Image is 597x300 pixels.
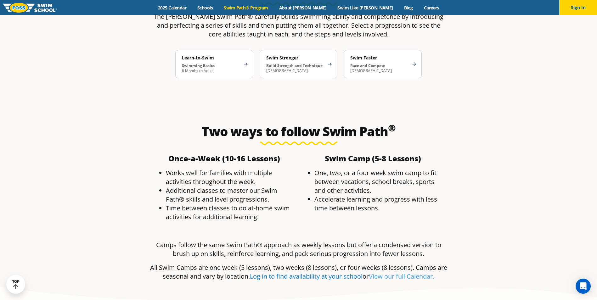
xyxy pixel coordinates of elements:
p: The [PERSON_NAME] Swim Path® carefully builds swimming ability and competence by introducing and ... [150,12,447,39]
img: FOSS Swim School Logo [3,3,57,13]
div: Open Intercom Messenger [576,279,591,294]
li: Works well for families with multiple activities throughout the week. [166,169,296,186]
p: 6 Months to Adult [182,63,240,73]
li: Accelerate learning and progress with less time between lessons. [314,195,444,213]
b: Swim Camp (5-8 Lessons) [325,153,421,164]
p: All Swim Camps are one week (5 lessons), two weeks (8 lessons), or four weeks (8 lessons). Camps ... [150,263,447,281]
strong: Swimming Basics [182,63,215,68]
h4: Swim Faster [350,55,409,61]
b: Once-a-Week (10-16 Lessons) [168,153,280,164]
h4: ​ [153,155,296,162]
a: Blog [398,5,418,11]
div: TOP [12,280,20,289]
h4: Learn-to-Swim [182,55,240,61]
a: Log in to find availability at your school [250,272,363,281]
a: Schools [192,5,218,11]
strong: Build Strength and Technique [266,63,323,68]
a: View our full Calendar. [369,272,434,281]
p: Camps follow the same Swim Path® approach as weekly lessons but offer a condensed version to brus... [150,241,447,258]
p: [DEMOGRAPHIC_DATA] [266,63,325,73]
h2: Two ways to follow Swim Path [150,124,447,139]
a: Swim Like [PERSON_NAME] [332,5,399,11]
li: Additional classes to master our Swim Path® skills and level progressions. [166,186,296,204]
sup: ® [388,121,396,134]
p: [DEMOGRAPHIC_DATA] [350,63,409,73]
a: Swim Path® Program [218,5,273,11]
a: 2025 Calendar [153,5,192,11]
li: One, two, or a four week swim camp to fit between vacations, school breaks, sports and other acti... [314,169,444,195]
h4: Swim Stronger [266,55,325,61]
strong: Race and Compete [350,63,385,68]
li: Time between classes to do at-home swim activities for additional learning! [166,204,296,221]
a: Careers [418,5,444,11]
a: About [PERSON_NAME] [273,5,332,11]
